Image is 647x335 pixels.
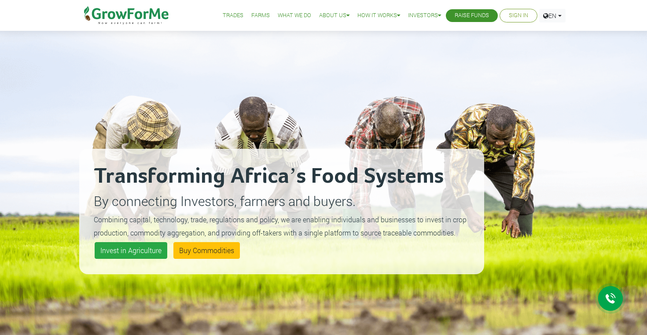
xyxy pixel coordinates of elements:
a: Buy Commodities [173,242,240,259]
a: Invest in Agriculture [95,242,167,259]
a: Investors [408,11,441,20]
a: Farms [251,11,270,20]
h2: Transforming Africa’s Food Systems [94,163,470,190]
a: What We Do [278,11,311,20]
a: EN [539,9,566,22]
p: By connecting Investors, farmers and buyers. [94,191,470,211]
a: About Us [319,11,349,20]
a: Trades [223,11,243,20]
a: Sign In [509,11,528,20]
small: Combining capital, technology, trade, regulations and policy, we are enabling individuals and bus... [94,215,467,237]
a: How it Works [357,11,400,20]
a: Raise Funds [455,11,489,20]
